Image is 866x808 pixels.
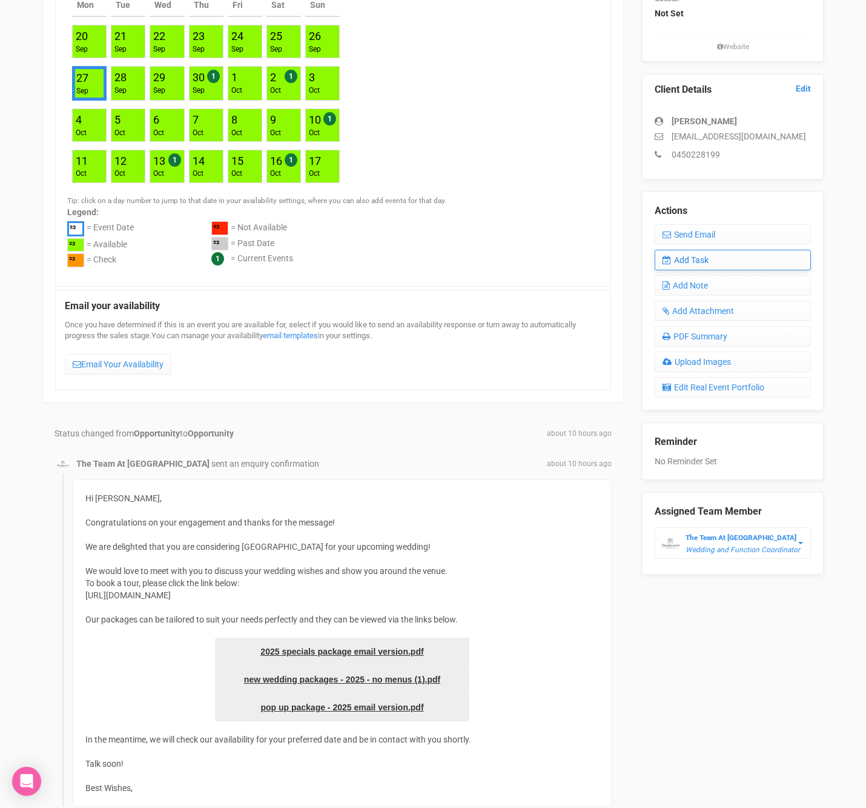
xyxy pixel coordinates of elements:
[655,505,811,519] legend: Assigned Team Member
[193,71,205,84] a: 30
[114,169,127,179] div: Oct
[655,204,811,218] legend: Actions
[153,128,164,138] div: Oct
[655,326,811,347] a: PDF Summary
[309,30,321,42] a: 26
[309,155,321,167] a: 17
[67,238,84,252] div: ²³
[193,113,199,126] a: 7
[207,70,220,83] span: 1
[193,44,205,55] div: Sep
[309,44,321,55] div: Sep
[193,30,205,42] a: 23
[270,128,281,138] div: Oct
[231,30,243,42] a: 24
[270,44,282,55] div: Sep
[76,86,88,96] div: Sep
[67,221,84,236] div: ²³
[655,149,811,161] p: 0450228199
[655,130,811,142] p: [EMAIL_ADDRESS][DOMAIN_NAME]
[153,44,165,55] div: Sep
[153,113,159,126] a: 6
[686,546,800,554] em: Wedding and Function Coordinator
[76,155,88,167] a: 11
[231,128,242,138] div: Oct
[114,71,127,84] a: 28
[193,155,205,167] a: 14
[87,221,134,238] div: = Event Date
[211,237,228,251] div: ²³
[309,169,321,179] div: Oct
[309,128,321,138] div: Oct
[215,666,469,693] a: new wedding packages - 2025 - no menus (1).pdf
[76,128,87,138] div: Oct
[211,221,228,235] div: ²³
[76,459,210,469] strong: The Team At [GEOGRAPHIC_DATA]
[285,70,297,83] span: 1
[211,252,224,265] span: 1
[215,693,469,721] a: pop up package - 2025 email version.pdf
[231,71,237,84] a: 1
[270,169,282,179] div: Oct
[114,30,127,42] a: 21
[168,153,181,167] span: 1
[231,113,237,126] a: 8
[661,535,679,553] img: BGLogo.jpg
[323,112,336,125] span: 1
[547,429,612,439] span: about 10 hours ago
[134,429,180,438] strong: Opportunity
[67,196,446,205] small: Tip: click on a day number to jump to that date in your availability settings, where you can also...
[114,128,125,138] div: Oct
[655,435,811,449] legend: Reminder
[231,252,293,266] div: = Current Events
[57,458,69,470] img: BGLogo.jpg
[153,155,165,167] a: 13
[193,85,205,96] div: Sep
[270,85,281,96] div: Oct
[655,423,811,467] div: No Reminder Set
[65,354,171,375] a: Email Your Availability
[67,253,84,267] div: ²³
[263,331,318,340] a: email templates
[87,253,116,269] div: = Check
[153,71,165,84] a: 29
[309,71,315,84] a: 3
[796,83,811,95] a: Edit
[153,169,165,179] div: Oct
[114,85,127,96] div: Sep
[672,116,737,126] strong: [PERSON_NAME]
[655,352,811,372] a: Upload Images
[309,113,321,126] a: 10
[547,459,612,469] span: about 10 hours ago
[55,429,234,438] span: Status changed from to
[76,169,88,179] div: Oct
[231,155,243,167] a: 15
[655,8,684,18] strong: Not Set
[76,72,88,84] a: 27
[76,113,82,126] a: 4
[12,767,41,796] div: Open Intercom Messenger
[285,153,297,167] span: 1
[114,155,127,167] a: 12
[215,638,469,666] a: 2025 specials package email version.pdf
[655,224,811,245] a: Send Email
[655,250,811,270] a: Add Task
[686,533,796,542] strong: The Team At [GEOGRAPHIC_DATA]
[73,479,612,807] div: Hi [PERSON_NAME], Congratulations on your engagement and thanks for the message! We are delighted...
[655,301,811,321] a: Add Attachment
[270,30,282,42] a: 25
[655,42,811,52] small: Website
[655,275,811,296] a: Add Note
[114,113,121,126] a: 5
[231,237,274,253] div: = Past Date
[151,331,372,340] span: You can manage your availability in your settings.
[153,85,165,96] div: Sep
[87,238,127,254] div: = Available
[270,113,276,126] a: 9
[211,459,319,469] span: sent an enquiry confirmation
[655,83,811,97] legend: Client Details
[655,527,811,559] button: The Team At [GEOGRAPHIC_DATA] Wedding and Function Coordinator
[193,128,203,138] div: Oct
[188,429,234,438] strong: Opportunity
[309,85,320,96] div: Oct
